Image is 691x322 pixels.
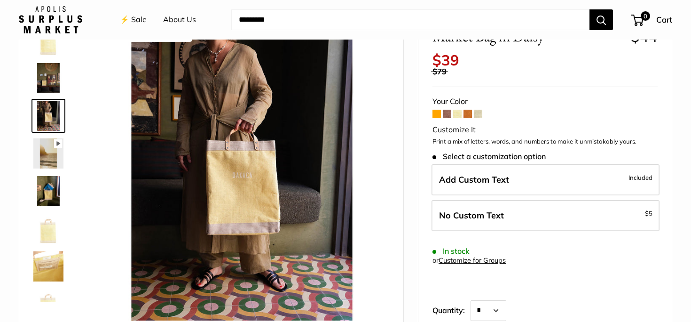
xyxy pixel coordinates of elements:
[656,15,672,24] span: Cart
[31,174,65,208] a: Market Bag in Daisy
[31,24,65,57] a: Market Bag in Daisy
[33,176,63,206] img: Market Bag in Daisy
[33,251,63,282] img: Market Bag in Daisy
[33,138,63,169] img: Market Bag in Daisy
[432,95,658,109] div: Your Color
[432,137,658,146] p: Print a mix of letters, words, and numbers to make it unmistakably yours.
[33,25,63,56] img: Market Bag in Daisy
[231,9,589,30] input: Search...
[632,12,672,27] a: 0 Cart
[163,13,196,27] a: About Us
[432,66,447,76] span: $79
[31,137,65,170] a: Market Bag in Daisy
[31,287,65,321] a: Market Bag in Daisy
[432,164,660,195] label: Add Custom Text
[642,208,652,219] span: -
[432,51,459,69] span: $39
[33,289,63,319] img: Market Bag in Daisy
[432,200,660,231] label: Leave Blank
[641,11,650,21] span: 0
[31,61,65,95] a: Market Bag in Daisy
[628,172,652,183] span: Included
[432,247,470,256] span: In stock
[120,13,147,27] a: ⚡️ Sale
[432,254,506,267] div: or
[439,256,506,265] a: Customize for Groups
[33,214,63,244] img: description_Seal of authenticity printed on the backside of every bag.
[33,63,63,93] img: Market Bag in Daisy
[432,28,624,45] span: Market Bag in Daisy
[432,123,658,137] div: Customize It
[432,152,546,161] span: Select a customization option
[589,9,613,30] button: Search
[31,99,65,133] a: description_The Original Market Bag in Daisy
[94,25,389,321] img: description_The Original Market Bag in Daisy
[432,298,471,321] label: Quantity:
[645,209,652,217] span: $5
[31,212,65,246] a: description_Seal of authenticity printed on the backside of every bag.
[439,210,504,221] span: No Custom Text
[33,101,63,131] img: description_The Original Market Bag in Daisy
[19,6,82,33] img: Apolis: Surplus Market
[31,250,65,283] a: Market Bag in Daisy
[439,174,509,185] span: Add Custom Text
